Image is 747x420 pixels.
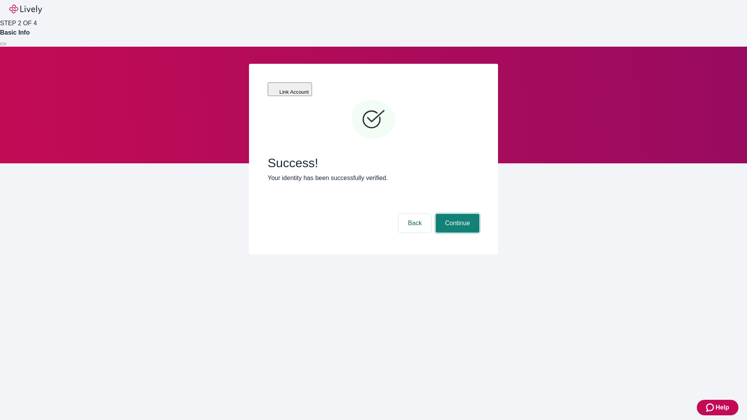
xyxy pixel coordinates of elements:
span: Success! [268,156,479,170]
button: Continue [436,214,479,233]
button: Link Account [268,82,312,96]
svg: Checkmark icon [350,96,397,143]
span: Help [715,403,729,412]
p: Your identity has been successfully verified. [268,173,479,183]
svg: Zendesk support icon [706,403,715,412]
button: Zendesk support iconHelp [697,400,738,415]
button: Back [398,214,431,233]
img: Lively [9,5,42,14]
